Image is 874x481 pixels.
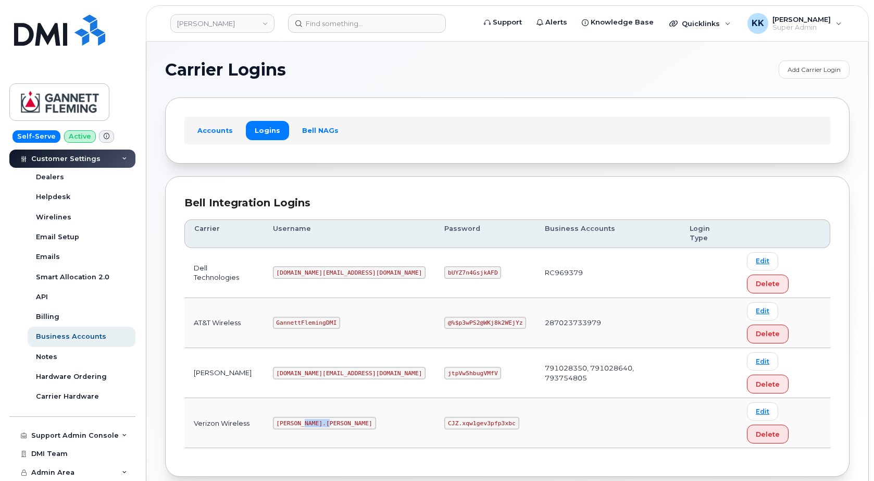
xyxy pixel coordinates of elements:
code: jtpVw5hbugVMfV [444,367,501,379]
td: AT&T Wireless [184,298,264,348]
button: Delete [747,325,789,343]
span: Delete [756,429,780,439]
button: Delete [747,275,789,293]
th: Username [264,219,435,248]
a: Accounts [189,121,242,140]
a: Bell NAGs [293,121,347,140]
a: Edit [747,402,778,421]
td: [PERSON_NAME] [184,348,264,398]
span: Carrier Logins [165,62,286,78]
code: [PERSON_NAME].[PERSON_NAME] [273,417,376,429]
td: 287023733979 [535,298,680,348]
button: Delete [747,375,789,393]
span: Delete [756,279,780,289]
code: [DOMAIN_NAME][EMAIL_ADDRESS][DOMAIN_NAME] [273,367,426,379]
a: Edit [747,302,778,320]
a: Add Carrier Login [779,60,850,79]
code: GannettFlemingDMI [273,317,341,329]
code: [DOMAIN_NAME][EMAIL_ADDRESS][DOMAIN_NAME] [273,266,426,279]
div: Bell Integration Logins [184,195,830,211]
th: Carrier [184,219,264,248]
code: @%$p3wPS2@WKj8k2WEjYz [444,317,526,329]
button: Delete [747,425,789,443]
code: bUYZ7n4GsjkAFD [444,266,501,279]
th: Login Type [680,219,738,248]
td: 791028350, 791028640, 793754805 [535,348,680,398]
span: Delete [756,379,780,389]
td: Verizon Wireless [184,398,264,448]
a: Logins [246,121,289,140]
a: Edit [747,352,778,371]
code: CJZ.xqw1gev3pfp3xbc [444,417,519,429]
th: Business Accounts [535,219,680,248]
a: Edit [747,252,778,270]
span: Delete [756,329,780,339]
td: RC969379 [535,248,680,298]
th: Password [435,219,535,248]
td: Dell Technologies [184,248,264,298]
